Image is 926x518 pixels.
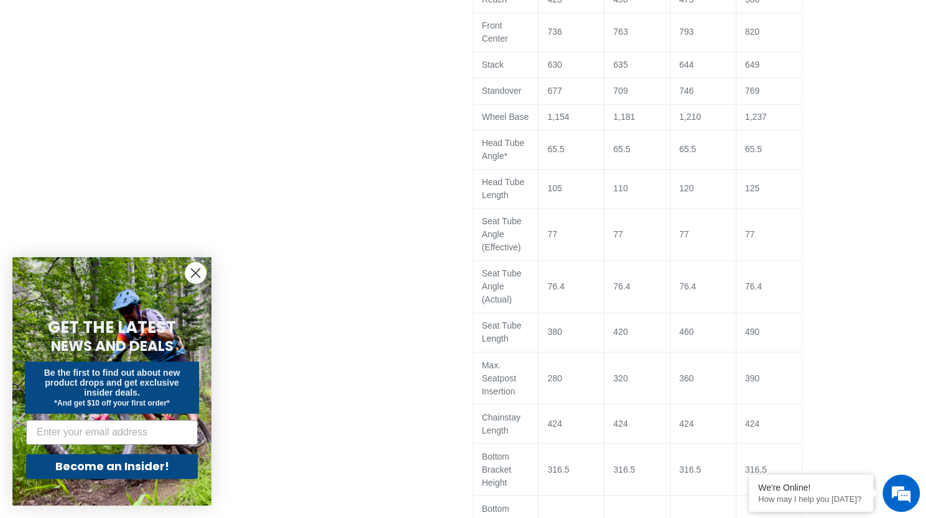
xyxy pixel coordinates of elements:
[482,177,525,200] span: Head Tube Length
[547,144,564,154] span: 65.5
[547,464,569,474] span: 316.5
[48,316,176,339] span: GET THE LATEST
[44,368,180,398] span: Be the first to find out about new product drops and get exclusive insider deals.
[613,183,627,193] span: 110
[745,144,762,154] span: 65.5
[482,320,522,343] span: Seat Tube Length
[482,20,508,43] span: Front Center
[482,60,504,70] span: Stack
[679,27,693,37] span: 793
[679,464,701,474] span: 316.5
[547,27,562,37] span: 736
[745,229,755,239] span: 77
[613,327,627,337] span: 420
[736,352,802,404] td: 390
[613,27,627,37] span: 763
[547,418,562,428] span: 424
[83,70,228,86] div: Chat with us now
[745,27,759,37] span: 820
[613,86,627,96] span: 709
[547,327,562,337] span: 380
[613,60,627,70] span: 635
[185,262,206,284] button: Close dialog
[40,62,71,93] img: d_696896380_company_1647369064580_696896380
[604,352,670,404] td: 320
[679,144,696,154] span: 65.5
[613,281,630,291] span: 76.4
[679,86,693,96] span: 746
[482,216,522,252] span: Seat Tube Angle (Effective)
[547,86,562,96] span: 677
[482,86,522,96] span: Standover
[679,281,696,291] span: 76.4
[758,483,864,493] div: We're Online!
[547,60,562,70] span: 630
[482,268,522,304] span: Seat Tube Angle (Actual)
[670,352,736,404] td: 360
[745,86,759,96] span: 769
[482,451,511,487] span: Bottom Bracket Height
[758,494,864,504] p: How may I help you today?
[745,464,767,474] span: 316.5
[745,418,759,428] span: 424
[745,60,759,70] span: 649
[54,399,169,407] span: *And get $10 off your first order*
[473,352,539,404] td: Max. Seatpost Insertion
[745,112,767,122] span: 1,237
[613,464,635,474] span: 316.5
[613,418,627,428] span: 424
[26,454,198,479] button: Become an Insider!
[679,327,693,337] span: 460
[51,336,174,356] span: NEWS AND DEALS
[204,6,234,36] div: Minimize live chat window
[679,183,693,193] span: 120
[547,183,562,193] span: 105
[72,157,172,282] span: We're online!
[482,412,521,435] span: Chainstay Length
[547,112,569,122] span: 1,154
[539,352,604,404] td: 280
[482,112,529,122] span: Wheel Base
[14,68,32,87] div: Navigation go back
[745,183,759,193] span: 125
[26,420,198,445] input: Enter your email address
[679,60,693,70] span: 644
[613,144,630,154] span: 65.5
[679,112,701,122] span: 1,210
[745,281,762,291] span: 76.4
[745,327,759,337] span: 490
[613,229,623,239] span: 77
[547,229,557,239] span: 77
[482,138,525,161] span: Head Tube Angle*
[613,112,635,122] span: 1,181
[547,281,564,291] span: 76.4
[6,339,237,383] textarea: Type your message and hit 'Enter'
[679,418,693,428] span: 424
[679,229,689,239] span: 77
